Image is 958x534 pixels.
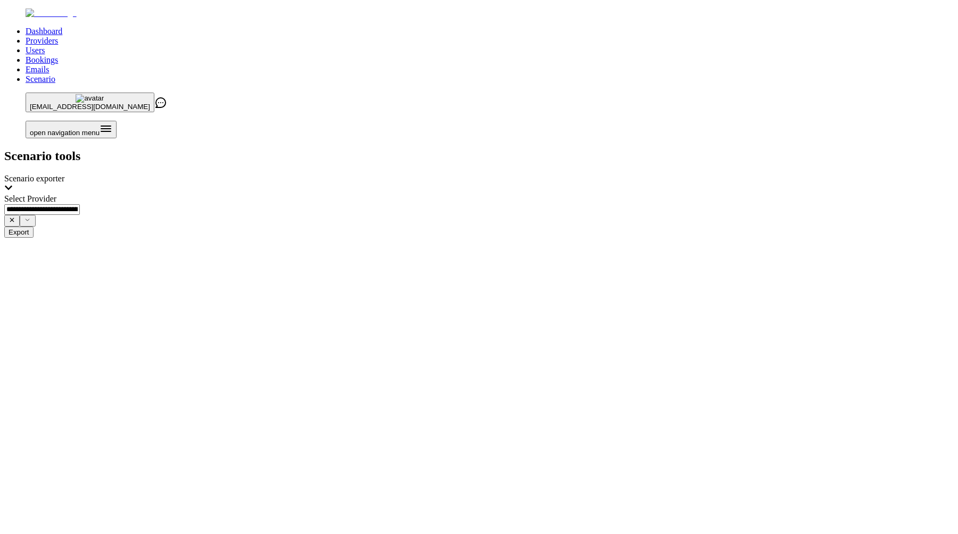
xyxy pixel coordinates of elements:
span: [EMAIL_ADDRESS][DOMAIN_NAME] [30,103,150,111]
a: Users [26,46,45,55]
img: Fluum Logo [26,9,77,18]
label: Select Provider [4,194,56,203]
a: Scenario [26,74,55,84]
a: Dashboard [26,27,62,36]
h2: Scenario tools [4,149,954,163]
button: Show suggestions [4,215,20,227]
a: Emails [26,65,49,74]
button: Show suggestions [20,215,35,227]
span: open navigation menu [30,129,100,137]
button: Open menu [26,121,117,138]
button: avatar[EMAIL_ADDRESS][DOMAIN_NAME] [26,93,154,112]
span: Scenario exporter [4,174,64,183]
input: Select Provider [4,204,80,215]
a: Bookings [26,55,58,64]
button: Export [4,227,34,238]
a: Providers [26,36,58,45]
img: avatar [76,94,104,103]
